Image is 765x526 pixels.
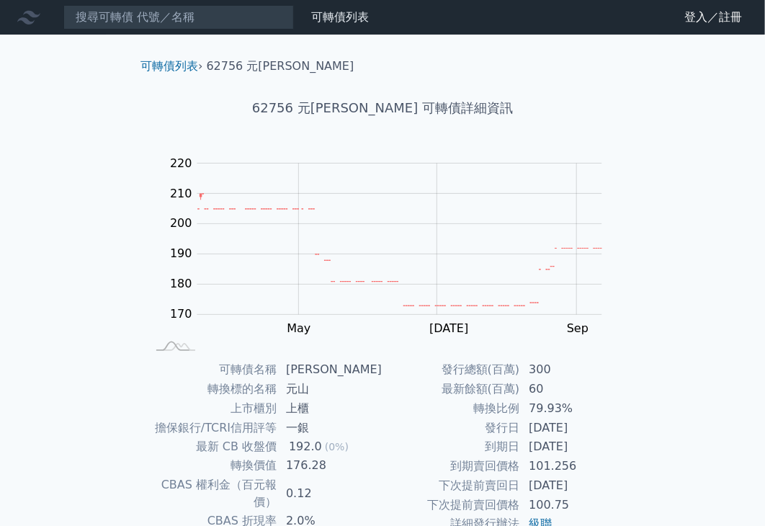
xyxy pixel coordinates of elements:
g: Chart [163,156,624,336]
td: 發行日 [382,418,520,437]
tspan: [DATE] [430,322,469,336]
tspan: May [287,322,311,336]
a: 可轉債列表 [311,10,369,24]
h1: 62756 元[PERSON_NAME] 可轉債詳細資訊 [129,98,636,118]
font: 300 [529,363,551,377]
td: 可轉債名稱 [146,360,277,380]
td: 上市櫃別 [146,399,277,419]
tspan: 180 [170,277,192,291]
td: 到期賣回價格 [382,457,520,476]
td: 最新 CB 收盤價 [146,437,277,456]
tspan: 200 [170,217,192,231]
td: 下次提前賣回日 [382,476,520,496]
td: CBAS 權利金（百元報價） [146,476,277,512]
td: 轉換比例 [382,399,520,419]
font: 100.75 [529,498,569,512]
font: [DATE] [529,440,568,454]
font: 一銀 [286,421,309,434]
li: › [140,58,202,75]
font: 上櫃 [286,401,309,415]
td: 擔保銀行/TCRI信用評等 [146,418,277,437]
a: 登入／註冊 [673,6,753,29]
tspan: 220 [170,156,192,170]
td: 發行總額(百萬) [382,360,520,380]
tspan: 210 [170,187,192,200]
font: (0%) [325,441,349,453]
font: 到期日 [485,440,519,454]
font: 60 [529,383,543,396]
font: 62756 元[PERSON_NAME] [207,59,354,73]
a: 可轉債列表 [140,59,198,73]
td: 下次提前賣回價格 [382,495,520,514]
font: 0.12 [286,486,312,500]
font: 192.0 [289,440,322,453]
font: 176.28 [286,459,326,473]
tspan: 170 [170,308,192,321]
font: 元山 [286,383,309,396]
font: [DATE] [529,478,568,492]
input: 搜尋可轉債 代號／名稱 [63,5,294,30]
font: [PERSON_NAME] [286,363,382,377]
font: 79.93% [529,401,573,415]
font: 101.256 [529,460,576,473]
td: 轉換價值 [146,456,277,476]
font: [DATE] [529,421,568,434]
td: 轉換標的名稱 [146,380,277,399]
tspan: 190 [170,247,192,261]
td: 最新餘額(百萬) [382,380,520,399]
tspan: Sep [567,322,589,336]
